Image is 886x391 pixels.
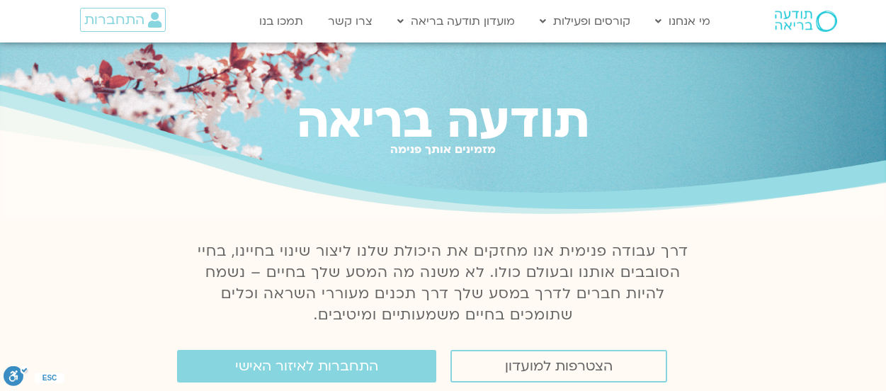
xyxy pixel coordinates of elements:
[252,8,310,35] a: תמכו בנו
[648,8,717,35] a: מי אנחנו
[533,8,637,35] a: קורסים ופעילות
[235,358,378,374] span: התחברות לאיזור האישי
[177,350,436,382] a: התחברות לאיזור האישי
[390,8,522,35] a: מועדון תודעה בריאה
[450,350,667,382] a: הצטרפות למועדון
[775,11,837,32] img: תודעה בריאה
[84,12,144,28] span: התחברות
[321,8,380,35] a: צרו קשר
[505,358,613,374] span: הצטרפות למועדון
[80,8,166,32] a: התחברות
[190,241,697,326] p: דרך עבודה פנימית אנו מחזקים את היכולת שלנו ליצור שינוי בחיינו, בחיי הסובבים אותנו ובעולם כולו. לא...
